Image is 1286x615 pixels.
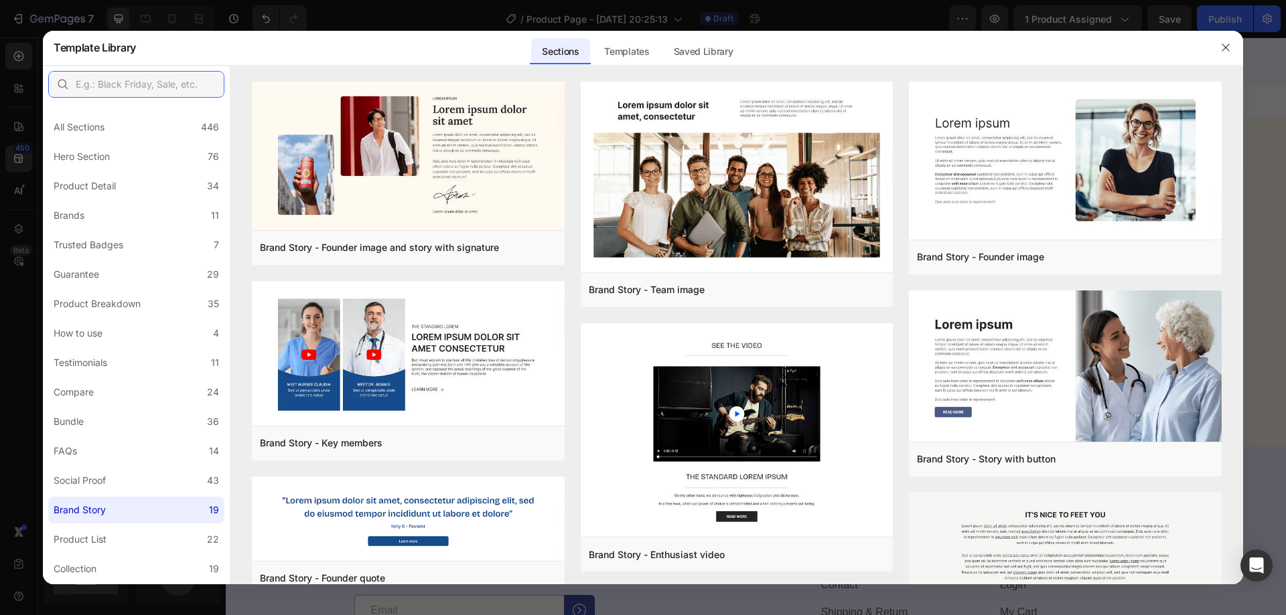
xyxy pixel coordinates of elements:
[54,237,123,253] div: Trusted Badges
[252,281,565,428] img: brk.png
[260,435,382,451] div: Brand Story - Key members
[54,531,106,547] div: Product List
[211,355,219,371] div: 11
[909,82,1222,242] img: brf-1.png
[54,384,94,400] div: Compare
[595,477,752,495] p: Company
[300,521,366,532] a: Privacy Policy
[423,159,663,174] span: How are SirenCharm products made?
[423,211,617,226] span: How long does shipping take?
[423,262,597,277] span: What is your return policy?
[504,15,514,27] div: 58
[129,147,390,228] h2: Frequently Asked Question
[207,178,219,194] div: 34
[774,541,800,553] a: Login
[54,355,107,371] div: Testimonials
[54,502,106,518] div: Brand Story
[200,521,263,532] a: Terms of Use
[209,561,219,577] div: 19
[54,325,102,341] div: How to use
[209,443,219,459] div: 14
[252,476,565,563] img: brf-2.png
[252,82,565,233] img: brf.png
[54,414,84,430] div: Bundle
[208,296,219,312] div: 35
[595,541,632,553] a: Contact
[207,414,219,430] div: 36
[504,27,514,33] p: SEC
[129,557,338,588] input: Email
[130,240,388,257] p: Got questions? We’ve got answer...
[469,15,480,27] div: 40
[423,313,649,328] span: Is there a warranty for the product?
[208,149,219,165] div: 76
[917,451,1056,467] div: Brand Story - Story with button
[589,547,725,563] div: Brand Story - Enthusiast video
[595,569,683,580] a: Shipping & Return
[130,503,452,535] p: By submitting your email, you agree to receive emails from Leaf and accept our and our .
[260,240,499,256] div: Brand Story - Founder image and story with signature
[260,570,385,586] div: Brand Story - Founder quote
[129,476,453,496] h2: Our emails are plastic-free too.
[469,27,480,33] p: MIN
[434,27,445,33] p: HRS
[434,15,445,27] div: 13
[663,38,744,65] div: Saved Library
[589,282,705,298] div: Brand Story - Team image
[581,323,894,540] img: bre.png
[774,569,812,580] a: My Cart
[54,178,116,194] div: Product Detail
[581,82,894,275] img: brt.png
[211,207,219,224] div: 11
[917,249,1044,265] div: Brand Story - Founder image
[201,119,219,135] div: 446
[54,207,84,224] div: Brands
[54,472,106,489] div: Social Proof
[909,290,1222,444] img: brs.png
[1240,549,1273,582] div: Open Intercom Messenger
[54,296,141,312] div: Product Breakdown
[54,266,99,282] div: Guarantee
[48,71,224,98] input: E.g.: Black Friday, Sale, etc.
[54,119,104,135] div: All Sections
[54,149,110,165] div: Hero Section
[595,514,624,525] a: About
[531,38,589,65] div: Sections
[207,531,219,547] div: 22
[207,472,219,489] div: 43
[774,477,931,495] p: Information
[207,384,219,400] div: 24
[774,514,830,525] a: My Account
[214,237,219,253] div: 7
[213,325,219,341] div: 4
[54,561,96,577] div: Collection
[537,17,931,31] p: Limited time:30% OFF + FREESHIPPING
[593,38,660,65] div: Templates
[209,502,219,518] div: 19
[207,266,219,282] div: 29
[54,443,77,459] div: FAQs
[54,30,136,65] h2: Template Library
